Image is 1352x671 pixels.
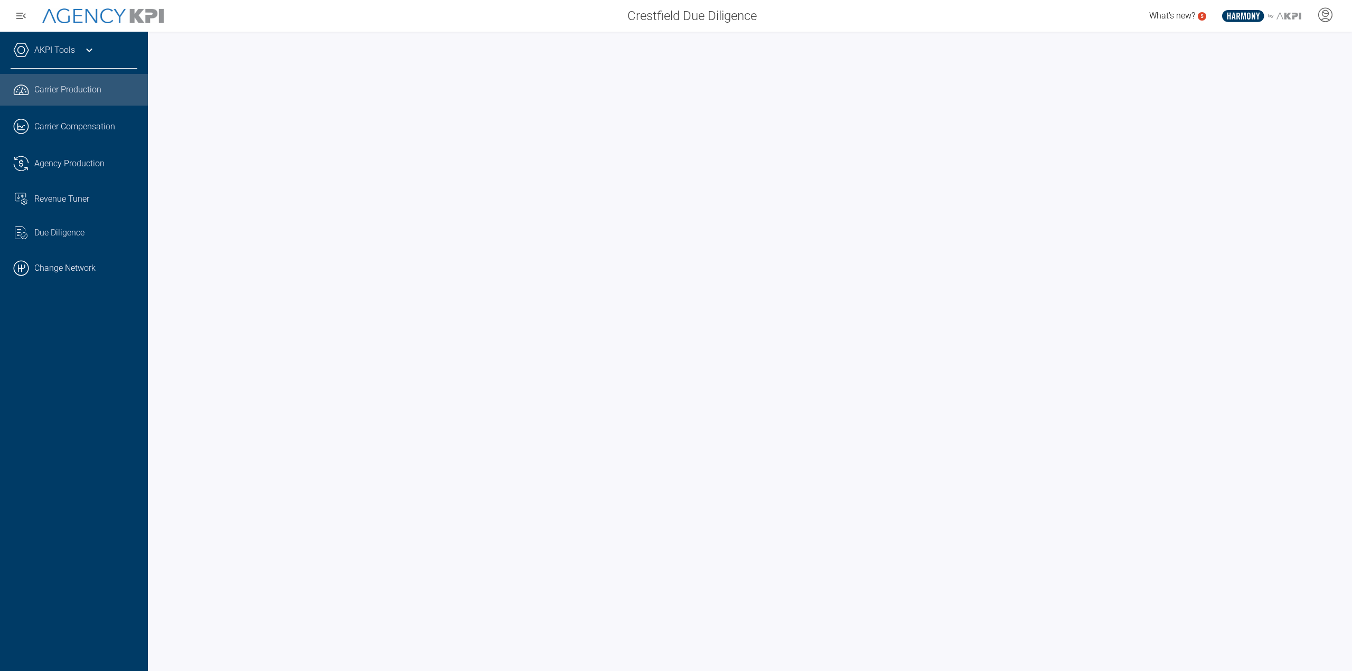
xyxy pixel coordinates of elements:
span: Due Diligence [34,226,84,239]
span: What's new? [1149,11,1195,21]
a: AKPI Tools [34,44,75,56]
img: AgencyKPI [42,8,164,24]
span: Revenue Tuner [34,193,89,205]
text: 5 [1200,13,1204,19]
a: 5 [1198,12,1206,21]
span: Crestfield Due Diligence [627,6,757,25]
span: Carrier Production [34,83,101,96]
